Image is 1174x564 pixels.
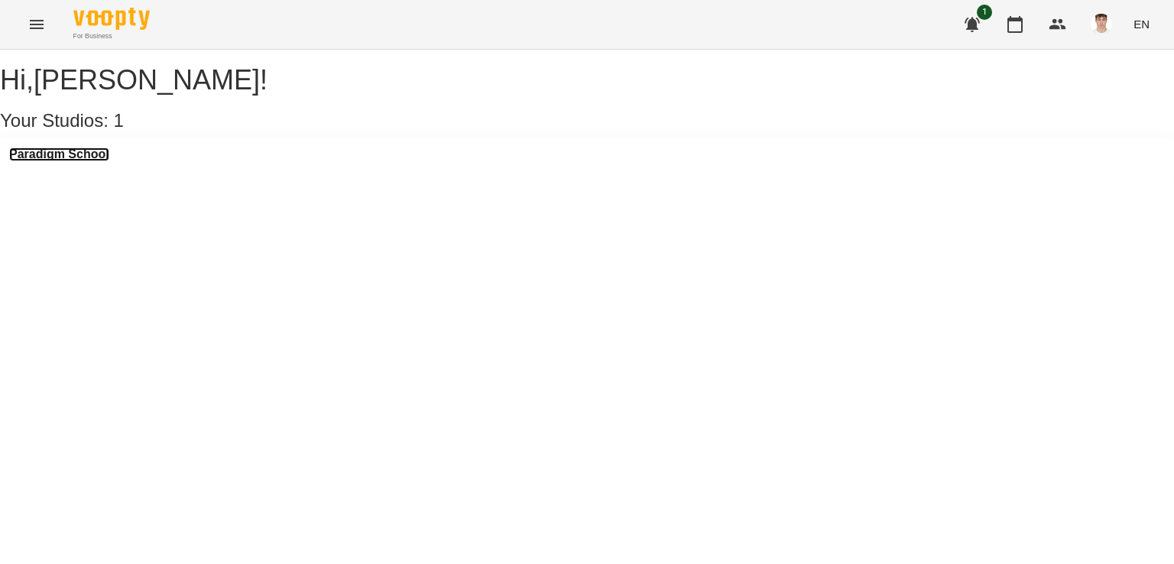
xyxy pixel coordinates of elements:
button: EN [1127,10,1156,38]
span: 1 [114,110,124,131]
img: 8fe045a9c59afd95b04cf3756caf59e6.jpg [1091,14,1112,35]
span: EN [1133,16,1150,32]
a: Paradigm School [9,147,109,161]
span: For Business [73,31,150,41]
img: Voopty Logo [73,8,150,30]
span: 1 [977,5,992,20]
button: Menu [18,6,55,43]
